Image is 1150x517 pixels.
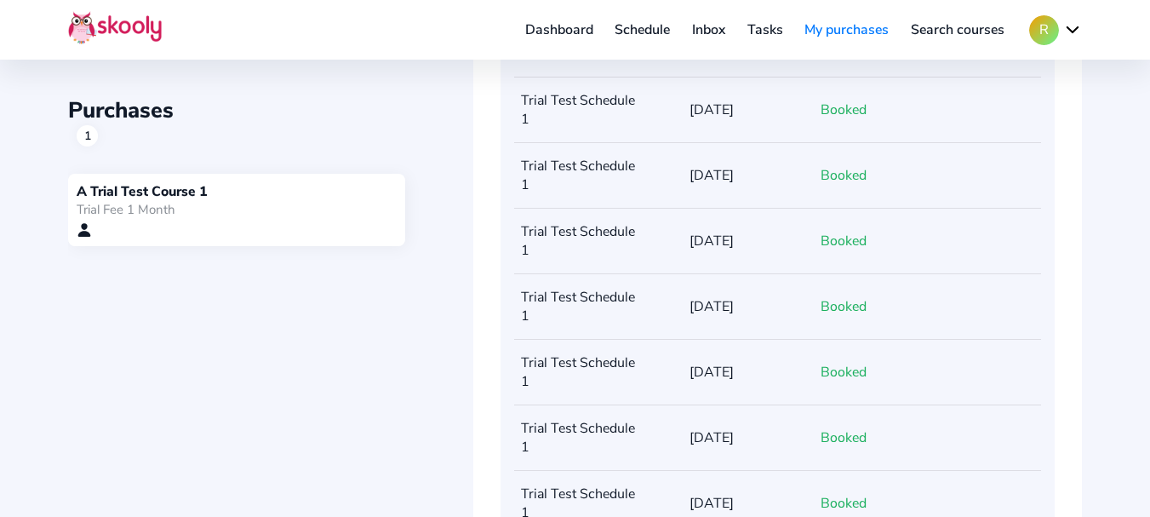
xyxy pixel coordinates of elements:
div: Booked [778,349,910,395]
div: Trial Fee 1 Month [77,201,397,218]
div: 1 [77,125,98,146]
ion-icon: person [77,222,92,238]
div: Trial Test Schedule 1 [514,209,646,273]
a: Inbox [681,16,736,43]
div: [DATE] [646,218,778,264]
div: [DATE] [646,415,778,461]
a: My purchases [793,16,900,43]
div: Booked [778,152,910,198]
div: Trial Test Schedule 1 [514,274,646,339]
div: Booked [778,87,910,133]
a: Schedule [604,16,682,43]
span: Purchases [68,95,174,125]
a: Tasks [736,16,794,43]
div: [DATE] [646,284,778,330]
div: Booked [778,218,910,264]
div: Trial Test Schedule 1 [514,405,646,470]
img: Skooly [68,11,162,44]
div: Booked [778,284,910,330]
div: Trial Test Schedule 1 [514,143,646,208]
button: Rchevron down outline [1029,15,1082,45]
div: A Trial Test Course 1 [77,182,397,201]
div: Trial Test Schedule 1 [514,340,646,405]
div: [DATE] [646,152,778,198]
div: [DATE] [646,349,778,395]
div: Booked [778,415,910,461]
a: Search courses [900,16,1016,43]
div: [DATE] [646,87,778,133]
div: Trial Test Schedule 1 [514,78,646,142]
a: Dashboard [514,16,604,43]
